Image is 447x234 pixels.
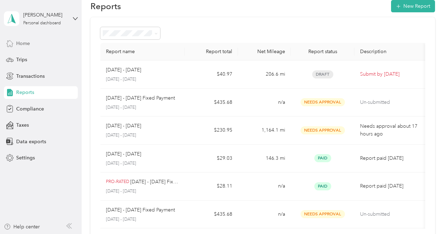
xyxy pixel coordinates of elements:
span: Trips [16,56,27,63]
p: Submit by [DATE] [360,70,420,78]
td: n/a [238,201,291,229]
p: Needs approval about 17 hours ago [360,122,420,138]
p: [DATE] - [DATE] [106,66,141,74]
span: Compliance [16,105,44,113]
h1: Reports [90,2,121,10]
td: n/a [238,89,291,117]
td: n/a [238,172,291,201]
p: [DATE] - [DATE] Fixed Payment [130,178,179,186]
iframe: Everlance-gr Chat Button Frame [408,195,447,234]
p: [DATE] - [DATE] [106,76,180,83]
p: [DATE] - [DATE] Fixed Payment [106,206,175,214]
p: Report paid [DATE] [360,154,420,162]
td: 146.3 mi [238,145,291,173]
td: 206.6 mi [238,61,291,89]
span: Settings [16,154,35,162]
div: [PERSON_NAME] [23,11,67,19]
span: Taxes [16,121,29,129]
span: Home [16,40,30,47]
p: Un-submitted [360,99,420,106]
p: Report paid [DATE] [360,182,420,190]
span: Needs Approval [301,210,345,218]
td: $435.68 [185,89,238,117]
th: Net Mileage [238,43,291,61]
span: Data exports [16,138,46,145]
span: Paid [314,182,331,190]
p: Un-submitted [360,210,420,218]
p: [DATE] - [DATE] [106,216,180,223]
button: Help center [4,223,40,230]
th: Report name [100,43,185,61]
td: $40.97 [185,61,238,89]
td: $29.03 [185,145,238,173]
span: Draft [312,70,333,78]
td: $435.68 [185,201,238,229]
p: [DATE] - [DATE] [106,150,141,158]
th: Report total [185,43,238,61]
span: Paid [314,154,331,162]
span: Transactions [16,72,45,80]
p: [DATE] - [DATE] [106,188,180,195]
div: Report status [296,49,349,55]
td: $230.95 [185,116,238,145]
td: $28.11 [185,172,238,201]
p: [DATE] - [DATE] [106,122,141,130]
p: [DATE] - [DATE] [106,160,180,167]
td: 1,164.1 mi [238,116,291,145]
div: Personal dashboard [23,21,61,25]
span: Reports [16,89,34,96]
th: Description [354,43,425,61]
p: PRO-RATED [106,179,129,185]
p: [DATE] - [DATE] [106,105,180,111]
p: [DATE] - [DATE] [106,132,180,139]
span: Needs Approval [301,98,345,106]
p: [DATE] - [DATE] Fixed Payment [106,94,175,102]
span: Needs Approval [301,126,345,134]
